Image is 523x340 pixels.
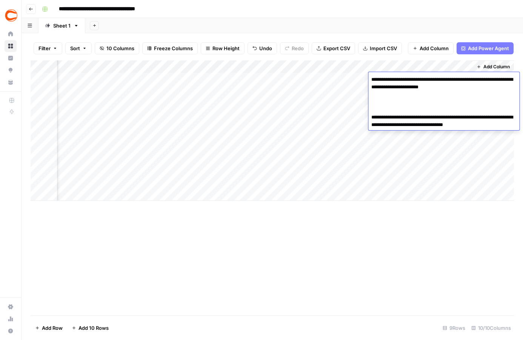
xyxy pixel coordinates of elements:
[31,322,67,334] button: Add Row
[440,322,468,334] div: 9 Rows
[5,28,17,40] a: Home
[5,325,17,337] button: Help + Support
[323,45,350,52] span: Export CSV
[468,45,509,52] span: Add Power Agent
[248,42,277,54] button: Undo
[468,322,514,334] div: 10/10 Columns
[201,42,245,54] button: Row Height
[5,64,17,76] a: Opportunities
[5,313,17,325] a: Usage
[34,42,62,54] button: Filter
[42,324,63,332] span: Add Row
[5,52,17,64] a: Insights
[259,45,272,52] span: Undo
[38,45,51,52] span: Filter
[70,45,80,52] span: Sort
[370,45,397,52] span: Import CSV
[280,42,309,54] button: Redo
[312,42,355,54] button: Export CSV
[212,45,240,52] span: Row Height
[474,62,513,72] button: Add Column
[457,42,514,54] button: Add Power Agent
[5,40,17,52] a: Browse
[65,42,92,54] button: Sort
[67,322,113,334] button: Add 10 Rows
[5,6,17,25] button: Workspace: Covers
[95,42,139,54] button: 10 Columns
[292,45,304,52] span: Redo
[5,76,17,88] a: Your Data
[5,301,17,313] a: Settings
[408,42,454,54] button: Add Column
[106,45,134,52] span: 10 Columns
[483,63,510,70] span: Add Column
[5,9,18,22] img: Covers Logo
[78,324,109,332] span: Add 10 Rows
[38,18,85,33] a: Sheet 1
[142,42,198,54] button: Freeze Columns
[154,45,193,52] span: Freeze Columns
[53,22,71,29] div: Sheet 1
[358,42,402,54] button: Import CSV
[420,45,449,52] span: Add Column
